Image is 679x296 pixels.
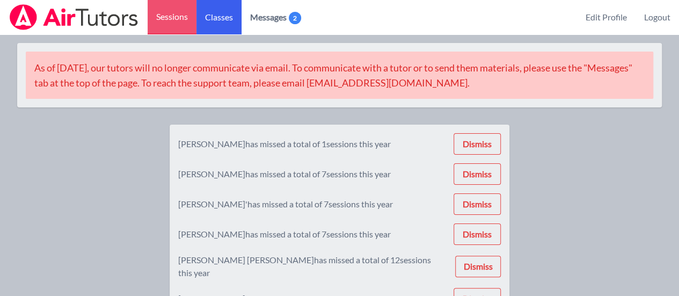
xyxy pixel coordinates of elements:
[454,193,501,215] button: Dismiss
[454,133,501,155] button: Dismiss
[455,256,501,277] button: Dismiss
[454,223,501,245] button: Dismiss
[289,12,301,24] span: 2
[250,11,301,24] span: Messages
[178,168,391,181] div: [PERSON_NAME] has missed a total of 7 sessions this year
[178,138,391,150] div: [PERSON_NAME] has missed a total of 1 sessions this year
[178,198,393,211] div: [PERSON_NAME]' has missed a total of 7 sessions this year
[178,254,447,279] div: [PERSON_NAME] [PERSON_NAME] has missed a total of 12 sessions this year
[454,163,501,185] button: Dismiss
[178,228,391,241] div: [PERSON_NAME] has missed a total of 7 sessions this year
[26,52,653,99] div: As of [DATE], our tutors will no longer communicate via email. To communicate with a tutor or to ...
[9,4,139,30] img: Airtutors Logo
